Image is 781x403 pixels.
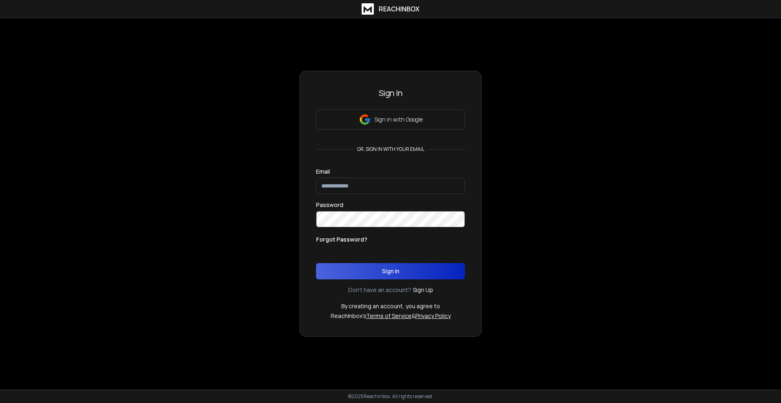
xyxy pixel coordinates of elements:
[331,312,451,320] p: ReachInbox's &
[348,393,433,400] p: © 2025 Reachinbox. All rights reserved.
[374,115,423,124] p: Sign in with Google
[366,312,412,320] a: Terms of Service
[362,3,419,15] a: ReachInbox
[413,286,433,294] a: Sign Up
[316,202,343,208] label: Password
[354,146,428,152] p: or, sign in with your email
[415,312,451,320] a: Privacy Policy
[316,263,465,279] button: Sign In
[316,87,465,99] h3: Sign In
[348,286,411,294] p: Don't have an account?
[341,302,440,310] p: By creating an account, you agree to
[316,109,465,130] button: Sign in with Google
[362,3,374,15] img: logo
[316,235,367,244] p: Forgot Password?
[379,4,419,14] h1: ReachInbox
[316,169,330,174] label: Email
